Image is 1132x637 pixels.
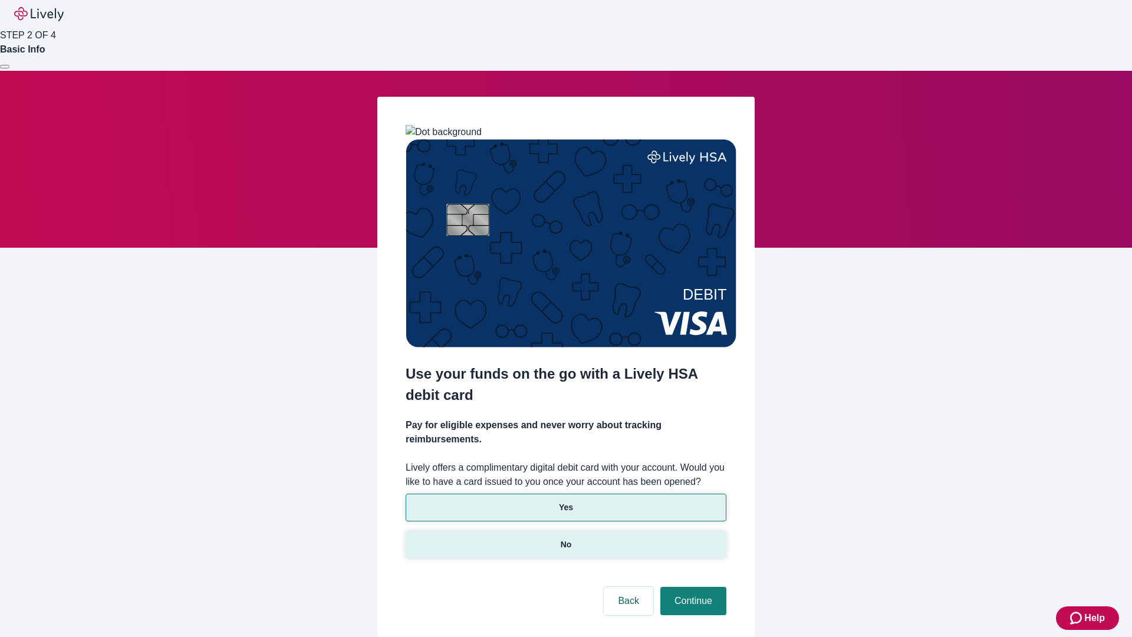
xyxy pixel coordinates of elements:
[1056,606,1119,630] button: Zendesk support iconHelp
[406,418,726,446] h4: Pay for eligible expenses and never worry about tracking reimbursements.
[406,363,726,406] h2: Use your funds on the go with a Lively HSA debit card
[406,494,726,521] button: Yes
[559,501,573,514] p: Yes
[406,139,736,347] img: Debit card
[14,7,64,21] img: Lively
[561,539,572,551] p: No
[660,587,726,615] button: Continue
[1070,611,1084,625] svg: Zendesk support icon
[406,531,726,559] button: No
[406,125,482,139] img: Dot background
[604,587,653,615] button: Back
[406,461,726,489] label: Lively offers a complimentary digital debit card with your account. Would you like to have a card...
[1084,611,1105,625] span: Help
